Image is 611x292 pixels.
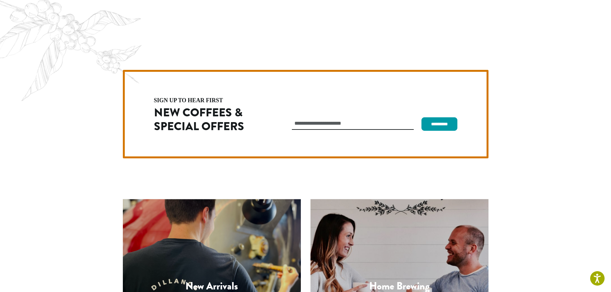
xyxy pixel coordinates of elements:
h4: sign up to hear first [154,97,264,103]
h2: New Coffees & Special Offers [154,106,264,133]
